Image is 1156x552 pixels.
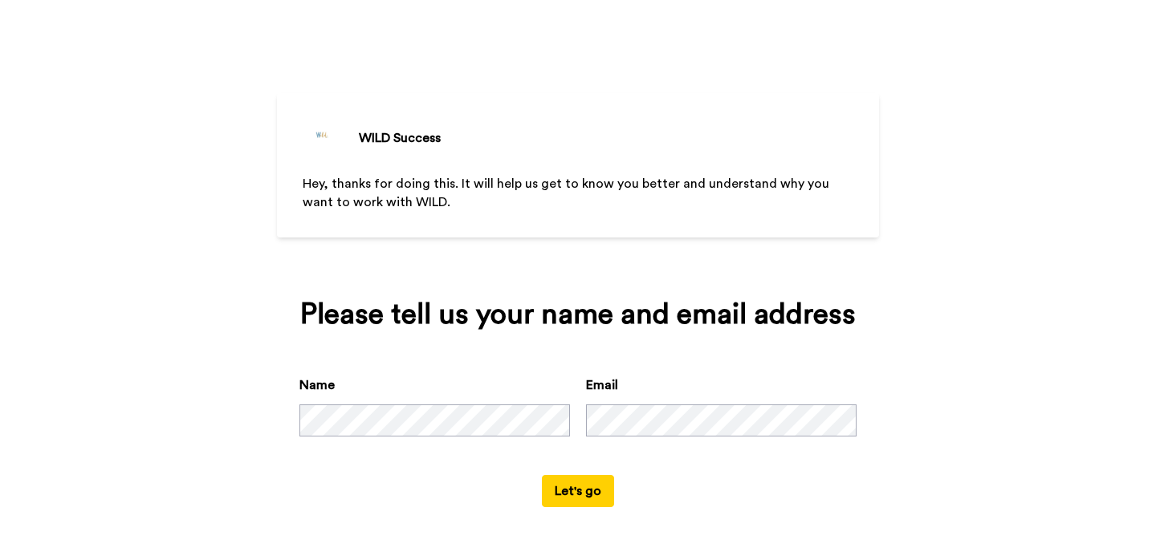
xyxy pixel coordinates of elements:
[542,475,614,507] button: Let's go
[303,177,832,209] span: Hey, thanks for doing this. It will help us get to know you better and understand why you want to...
[299,298,857,331] div: Please tell us your name and email address
[299,375,335,395] label: Name
[586,375,618,395] label: Email
[359,128,441,148] div: WILD Success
